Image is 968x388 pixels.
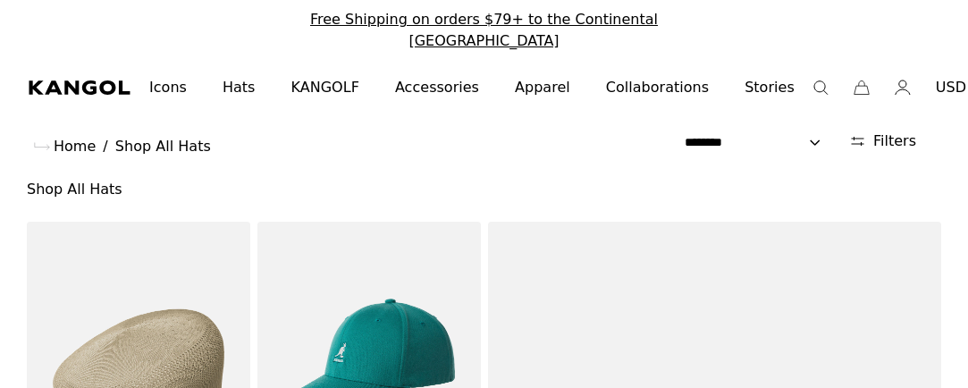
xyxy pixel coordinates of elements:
[27,179,941,200] h1: Shop All Hats
[395,61,479,114] span: Accessories
[812,80,829,96] summary: Search here
[377,61,497,114] a: Accessories
[273,61,376,114] a: KANGOLF
[34,136,96,157] a: Home
[149,61,187,114] span: Icons
[223,61,256,114] span: Hats
[678,133,838,152] select: Sort by: Featured
[29,80,131,95] a: Kangol
[515,61,570,114] span: Apparel
[205,61,274,114] a: Hats
[873,131,916,152] span: Filters
[854,80,870,96] button: Cart
[310,11,658,49] a: Free Shipping on orders $79+ to the Continental [GEOGRAPHIC_DATA]
[895,80,911,96] a: Account
[300,9,669,52] div: 1 of 2
[96,136,107,157] li: /
[290,61,358,114] span: KANGOLF
[300,9,669,52] div: Announcement
[588,61,727,114] a: Collaborations
[606,61,709,114] span: Collaborations
[300,9,669,52] slideshow-component: Announcement bar
[115,136,211,157] a: Shop All Hats
[838,131,927,152] button: Open filters
[131,61,205,114] a: Icons
[936,77,966,98] button: USD
[50,136,96,157] span: Home
[745,61,795,114] span: Stories
[727,61,812,114] a: Stories
[497,61,588,114] a: Apparel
